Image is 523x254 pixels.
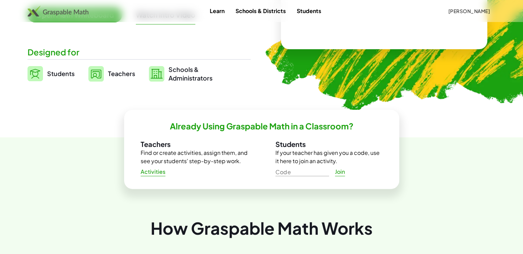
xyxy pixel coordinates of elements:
span: Students [47,70,75,77]
a: Schools & Districts [230,4,291,17]
span: Join [335,168,345,176]
span: Schools & Administrators [168,65,213,82]
a: Schools &Administrators [149,65,213,82]
a: Join [329,166,351,178]
span: Activities [141,168,166,176]
h3: Teachers [141,140,248,149]
h3: Students [275,140,383,149]
div: Designed for [28,46,251,58]
span: [PERSON_NAME] [448,8,490,14]
img: svg%3e [88,66,104,82]
a: Teachers [88,65,135,82]
a: Students [28,65,75,82]
button: [PERSON_NAME] [443,5,495,17]
img: svg%3e [28,66,43,81]
h2: Already Using Graspable Math in a Classroom? [170,121,353,131]
a: Activities [135,166,171,178]
p: If your teacher has given you a code, use it here to join an activity. [275,149,383,165]
a: Students [291,4,327,17]
span: Open Math Whiteboard [28,8,122,22]
span: Teachers [108,70,135,77]
div: How Graspable Math Works [28,216,495,240]
a: Learn [204,4,230,17]
img: svg%3e [149,66,164,82]
p: Find or create activities, assign them, and see your students' step-by-step work. [141,149,248,165]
